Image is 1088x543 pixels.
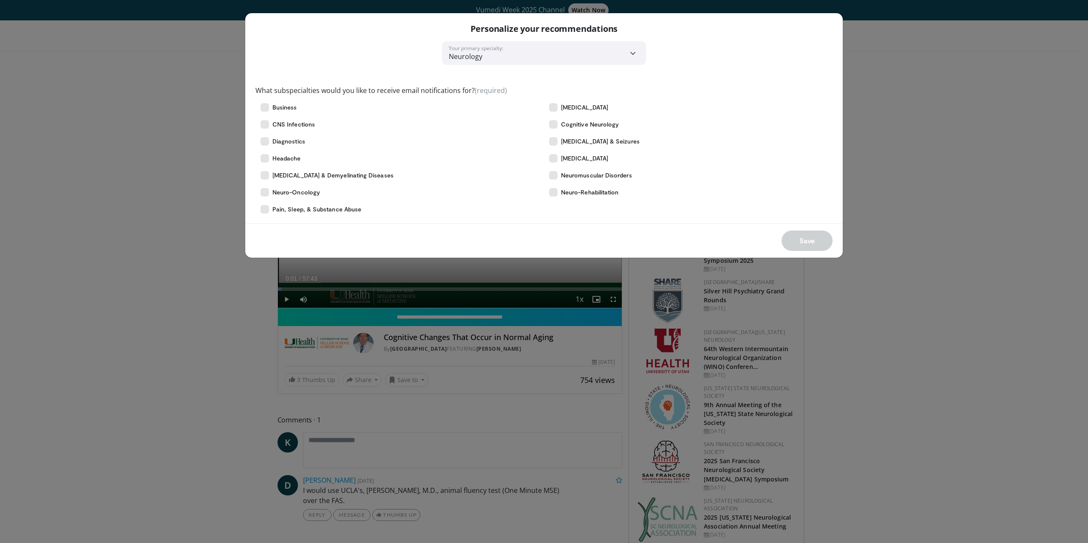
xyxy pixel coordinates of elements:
label: What subspecialties would you like to receive email notifications for? [255,85,507,96]
span: CNS Infections [272,120,315,129]
span: [MEDICAL_DATA] & Demyelinating Diseases [272,171,394,180]
span: Business [272,103,297,112]
span: [MEDICAL_DATA] [561,154,608,163]
span: Neuro-Oncology [272,188,320,197]
p: Personalize your recommendations [470,23,618,34]
span: Headache [272,154,301,163]
span: Neuromuscular Disorders [561,171,632,180]
span: (required) [475,86,507,95]
span: Pain, Sleep, & Substance Abuse [272,205,361,214]
span: Cognitive Neurology [561,120,619,129]
span: Neuro-Rehabilitation [561,188,618,197]
span: [MEDICAL_DATA] [561,103,608,112]
span: Diagnostics [272,137,305,146]
span: [MEDICAL_DATA] & Seizures [561,137,640,146]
